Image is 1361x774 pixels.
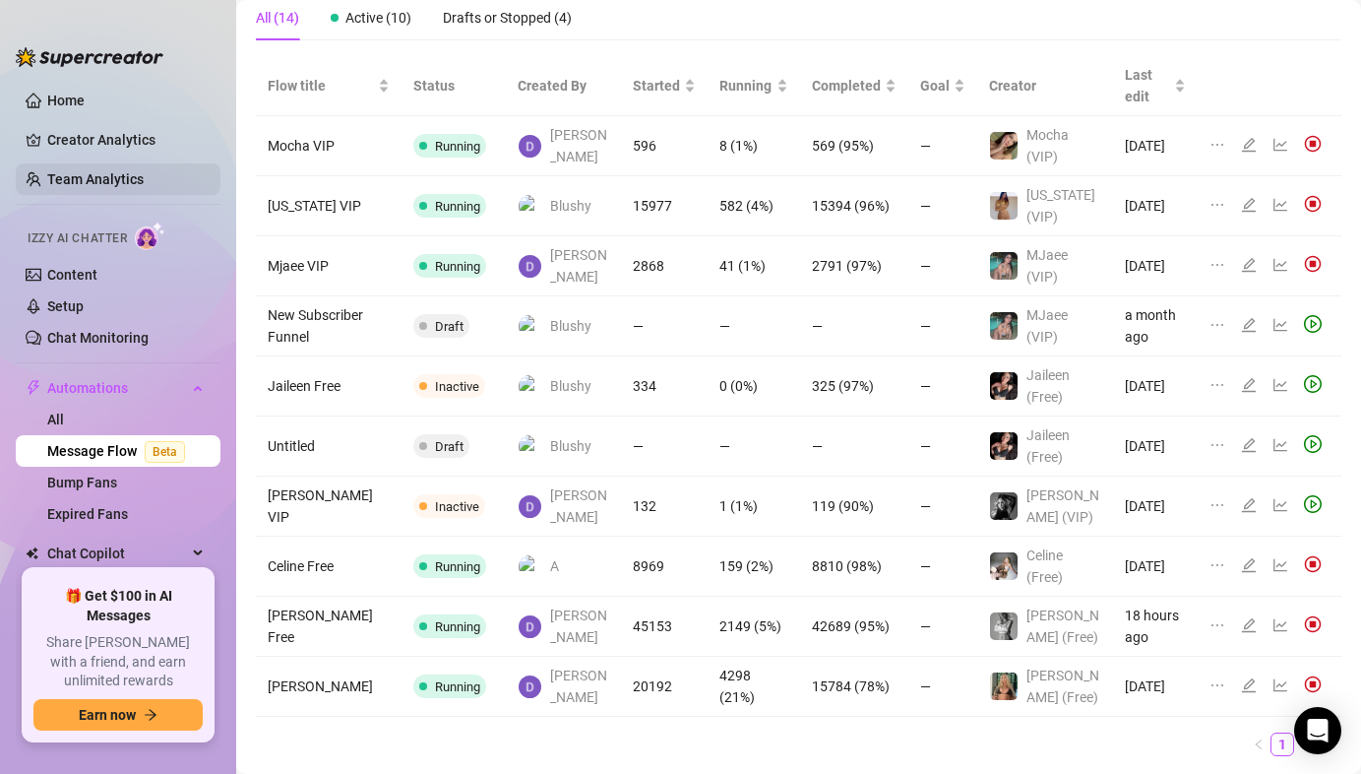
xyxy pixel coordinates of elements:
[47,372,187,404] span: Automations
[708,296,800,356] td: —
[1272,197,1288,213] span: line-chart
[1272,257,1288,273] span: line-chart
[1026,548,1063,585] span: Celine (Free)
[990,552,1018,580] img: Celine (Free)
[1304,676,1322,693] img: svg%3e
[519,315,541,338] img: Blushy
[550,195,591,217] span: Blushy
[1241,497,1257,513] span: edit
[256,597,402,657] td: [PERSON_NAME] Free
[1125,64,1170,107] span: Last edit
[990,312,1018,340] img: MJaee (VIP)
[1209,497,1225,513] span: ellipsis
[1241,137,1257,153] span: edit
[33,699,203,731] button: Earn nowarrow-right
[550,484,609,528] span: [PERSON_NAME]
[800,657,908,717] td: 15784 (78%)
[1272,497,1288,513] span: line-chart
[256,296,402,356] td: New Subscriber Funnel
[908,417,977,477] td: —
[256,657,402,717] td: [PERSON_NAME]
[1026,127,1069,164] span: Mocha (VIP)
[977,56,1113,116] th: Creator
[621,356,708,417] td: 334
[16,47,163,67] img: logo-BBDzfeDw.svg
[519,435,541,458] img: Blushy
[1113,477,1198,537] td: [DATE]
[1026,487,1099,525] span: [PERSON_NAME] (VIP)
[908,477,977,537] td: —
[800,116,908,176] td: 569 (95%)
[908,116,977,176] td: —
[1113,417,1198,477] td: [DATE]
[435,199,480,214] span: Running
[47,538,187,569] span: Chat Copilot
[33,633,203,691] span: Share [PERSON_NAME] with a friend, and earn unlimited rewards
[1209,317,1225,333] span: ellipsis
[506,56,621,116] th: Created By
[1113,176,1198,236] td: [DATE]
[1304,555,1322,573] img: svg%3e
[1271,734,1293,755] a: 1
[708,236,800,296] td: 41 (1%)
[621,537,708,597] td: 8969
[908,176,977,236] td: —
[1241,257,1257,273] span: edit
[633,75,680,97] span: Started
[519,615,541,638] img: David Webb
[1272,557,1288,573] span: line-chart
[1304,615,1322,633] img: svg%3e
[708,597,800,657] td: 2149 (5%)
[800,236,908,296] td: 2791 (97%)
[800,176,908,236] td: 15394 (96%)
[1304,375,1322,393] span: play-circle
[621,296,708,356] td: —
[990,372,1018,400] img: Jaileen (Free)
[708,116,800,176] td: 8 (1%)
[1272,137,1288,153] span: line-chart
[1272,317,1288,333] span: line-chart
[621,477,708,537] td: 132
[33,587,203,625] span: 🎁 Get $100 in AI Messages
[1272,377,1288,393] span: line-chart
[1113,236,1198,296] td: [DATE]
[550,124,609,167] span: [PERSON_NAME]
[47,412,64,427] a: All
[621,417,708,477] td: —
[1304,315,1322,333] span: play-circle
[1026,307,1068,345] span: MJaee (VIP)
[1026,187,1095,225] span: [US_STATE] (VIP)
[800,56,908,116] th: Completed
[519,135,541,158] img: David Webb
[47,267,97,283] a: Content
[1304,195,1322,213] img: svg%3e
[908,56,977,116] th: Goal
[1113,537,1198,597] td: [DATE]
[435,319,464,334] span: Draft
[1241,437,1257,453] span: edit
[1113,296,1198,356] td: a month ago
[708,56,800,116] th: Running
[519,195,541,218] img: Blushy
[908,296,977,356] td: —
[519,255,541,278] img: David Webb
[402,56,506,116] th: Status
[908,236,977,296] td: —
[621,597,708,657] td: 45153
[47,443,193,459] a: Message FlowBeta
[800,296,908,356] td: —
[47,124,205,156] a: Creator Analytics
[550,665,609,708] span: [PERSON_NAME]
[47,93,85,108] a: Home
[47,171,144,187] a: Team Analytics
[435,259,480,274] span: Running
[908,356,977,417] td: —
[256,176,402,236] td: [US_STATE] VIP
[28,229,127,248] span: Izzy AI Chatter
[990,192,1018,220] img: Georgia (VIP)
[1247,733,1270,756] li: Previous Page
[1304,135,1322,153] img: svg%3e
[1304,495,1322,513] span: play-circle
[550,605,609,648] span: [PERSON_NAME]
[621,56,708,116] th: Started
